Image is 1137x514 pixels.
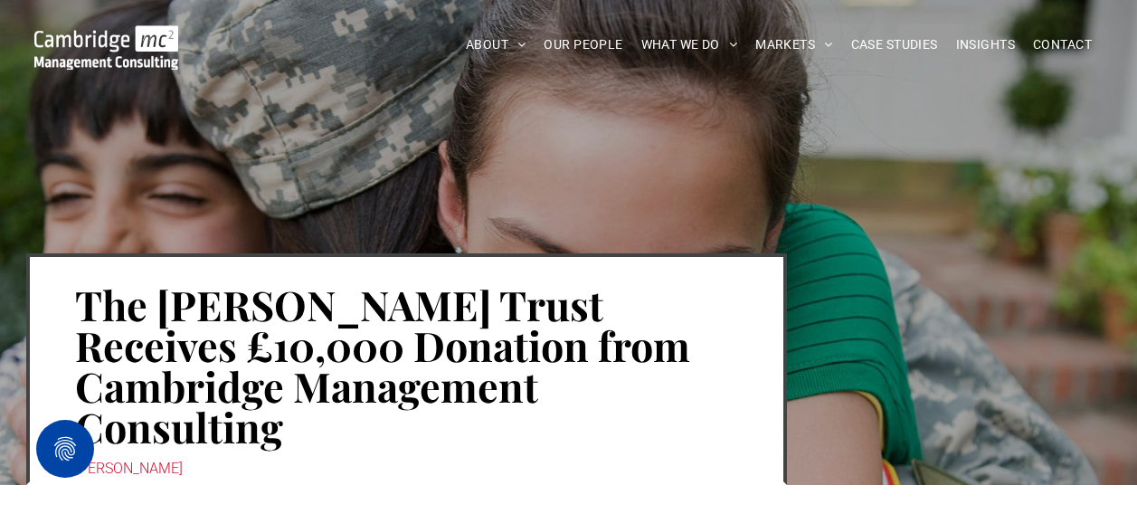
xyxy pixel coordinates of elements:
[535,31,631,59] a: OUR PEOPLE
[746,31,841,59] a: MARKETS
[1024,31,1101,59] a: CONTACT
[632,31,747,59] a: WHAT WE DO
[947,31,1024,59] a: INSIGHTS
[75,282,738,449] h1: The [PERSON_NAME] Trust Receives £10,000 Donation from Cambridge Management Consulting
[457,31,535,59] a: ABOUT
[842,31,947,59] a: CASE STUDIES
[75,456,738,481] div: [PERSON_NAME]
[34,25,179,70] img: Cambridge MC Logo
[34,28,179,47] a: Your Business Transformed | Cambridge Management Consulting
